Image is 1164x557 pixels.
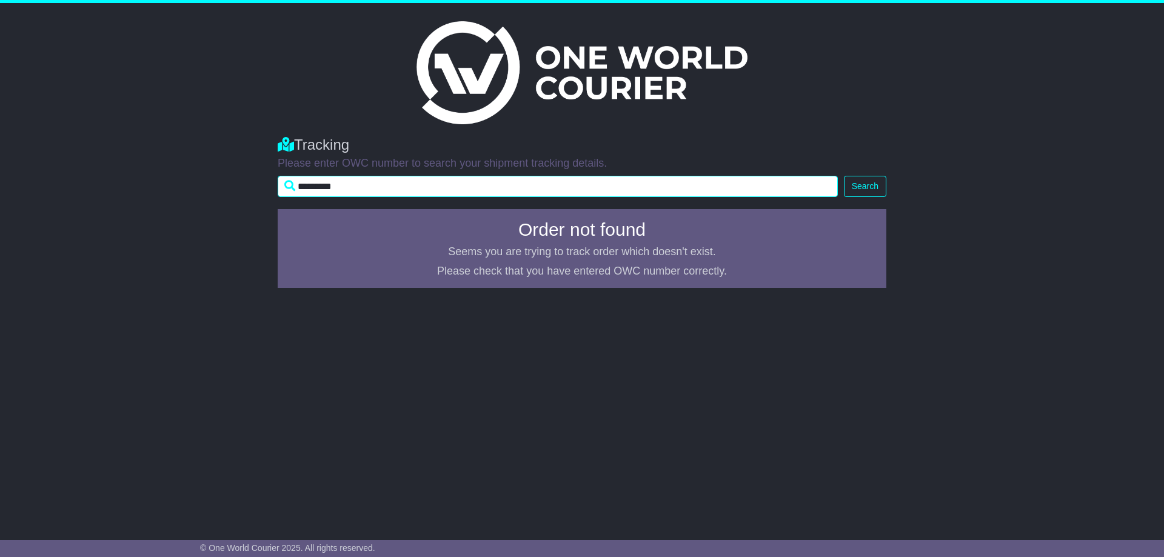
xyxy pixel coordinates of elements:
span: © One World Courier 2025. All rights reserved. [200,543,375,553]
p: Please enter OWC number to search your shipment tracking details. [278,157,886,170]
p: Please check that you have entered OWC number correctly. [285,265,879,278]
h4: Order not found [285,219,879,239]
p: Seems you are trying to track order which doesn't exist. [285,245,879,259]
img: Light [416,21,748,124]
div: Tracking [278,136,886,154]
button: Search [844,176,886,197]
